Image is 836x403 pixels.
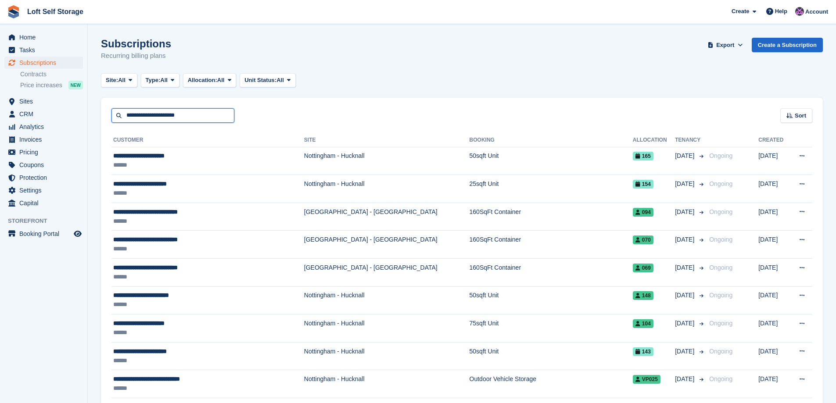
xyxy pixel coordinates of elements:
[4,159,83,171] a: menu
[758,147,789,175] td: [DATE]
[19,95,72,107] span: Sites
[217,76,225,85] span: All
[675,347,696,356] span: [DATE]
[4,197,83,209] a: menu
[4,121,83,133] a: menu
[758,175,789,203] td: [DATE]
[675,374,696,384] span: [DATE]
[4,171,83,184] a: menu
[633,133,675,147] th: Allocation
[732,7,749,16] span: Create
[304,342,470,370] td: Nottingham - Hucknall
[675,319,696,328] span: [DATE]
[19,171,72,184] span: Protection
[19,44,72,56] span: Tasks
[304,314,470,342] td: Nottingham - Hucknall
[758,370,789,398] td: [DATE]
[19,197,72,209] span: Capital
[111,133,304,147] th: Customer
[7,5,20,18] img: stora-icon-8386f47178a22dfd0bd8f6a31ec36ba5ce8667c1dd55bd0f319d3a0aa187defe.svg
[101,51,171,61] p: Recurring billing plans
[19,184,72,196] span: Settings
[19,57,72,69] span: Subscriptions
[19,228,72,240] span: Booking Portal
[709,264,732,271] span: Ongoing
[4,44,83,56] a: menu
[470,175,633,203] td: 25sqft Unit
[19,159,72,171] span: Coupons
[470,314,633,342] td: 75sqft Unit
[19,146,72,158] span: Pricing
[470,259,633,287] td: 160SqFt Container
[633,208,653,217] span: 094
[758,259,789,287] td: [DATE]
[470,133,633,147] th: Booking
[20,70,83,78] a: Contracts
[4,146,83,158] a: menu
[709,208,732,215] span: Ongoing
[106,76,118,85] span: Site:
[633,347,653,356] span: 143
[758,286,789,314] td: [DATE]
[709,152,732,159] span: Ongoing
[675,291,696,300] span: [DATE]
[633,319,653,328] span: 104
[141,73,179,88] button: Type: All
[758,231,789,259] td: [DATE]
[304,175,470,203] td: Nottingham - Hucknall
[19,121,72,133] span: Analytics
[675,207,696,217] span: [DATE]
[675,133,706,147] th: Tenancy
[470,286,633,314] td: 50sqft Unit
[4,184,83,196] a: menu
[8,217,87,225] span: Storefront
[4,133,83,146] a: menu
[470,203,633,231] td: 160SqFt Container
[19,31,72,43] span: Home
[304,133,470,147] th: Site
[276,76,284,85] span: All
[19,133,72,146] span: Invoices
[304,370,470,398] td: Nottingham - Hucknall
[304,147,470,175] td: Nottingham - Hucknall
[188,76,217,85] span: Allocation:
[758,133,789,147] th: Created
[4,31,83,43] a: menu
[24,4,87,19] a: Loft Self Storage
[758,314,789,342] td: [DATE]
[304,231,470,259] td: [GEOGRAPHIC_DATA] - [GEOGRAPHIC_DATA]
[68,81,83,89] div: NEW
[633,375,660,384] span: VP025
[633,235,653,244] span: 070
[183,73,237,88] button: Allocation: All
[795,111,806,120] span: Sort
[470,231,633,259] td: 160SqFt Container
[304,286,470,314] td: Nottingham - Hucknall
[101,38,171,50] h1: Subscriptions
[633,264,653,272] span: 069
[675,235,696,244] span: [DATE]
[470,147,633,175] td: 50sqft Unit
[706,38,745,52] button: Export
[20,80,83,90] a: Price increases NEW
[805,7,828,16] span: Account
[470,342,633,370] td: 50sqft Unit
[633,152,653,160] span: 165
[633,291,653,300] span: 148
[775,7,787,16] span: Help
[4,57,83,69] a: menu
[709,348,732,355] span: Ongoing
[675,263,696,272] span: [DATE]
[4,95,83,107] a: menu
[709,375,732,382] span: Ongoing
[118,76,126,85] span: All
[240,73,295,88] button: Unit Status: All
[752,38,823,52] a: Create a Subscription
[4,228,83,240] a: menu
[675,179,696,189] span: [DATE]
[758,203,789,231] td: [DATE]
[72,228,83,239] a: Preview store
[19,108,72,120] span: CRM
[795,7,804,16] img: Amy Wright
[20,81,62,89] span: Price increases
